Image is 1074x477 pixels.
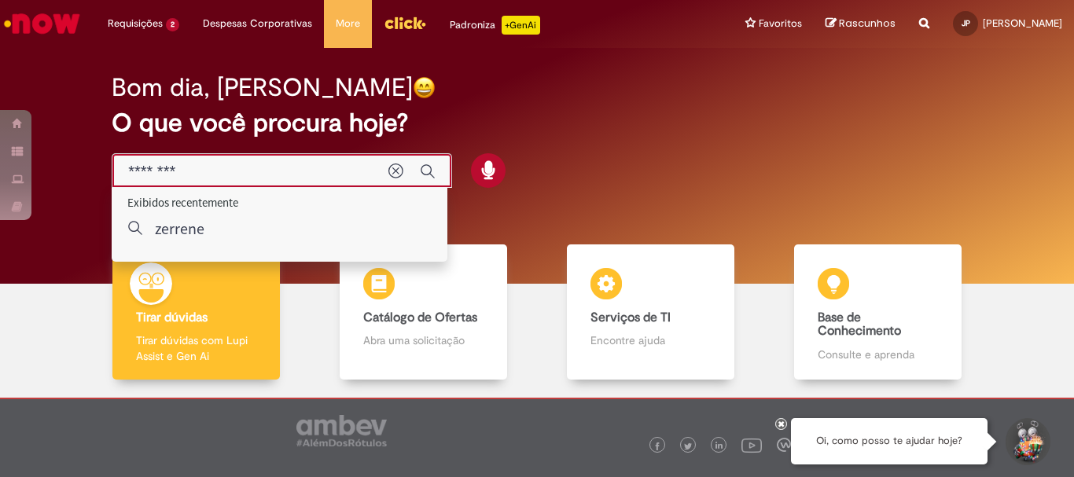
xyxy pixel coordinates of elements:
[962,18,970,28] span: JP
[112,109,962,137] h2: O que você procura hoje?
[108,16,163,31] span: Requisições
[764,244,991,380] a: Base de Conhecimento Consulte e aprenda
[590,332,710,348] p: Encontre ajuda
[590,310,671,325] b: Serviços de TI
[826,17,896,31] a: Rascunhos
[136,310,208,325] b: Tirar dúvidas
[1003,418,1050,465] button: Iniciar Conversa de Suporte
[203,16,312,31] span: Despesas Corporativas
[363,332,483,348] p: Abra uma solicitação
[363,310,477,325] b: Catálogo de Ofertas
[310,244,537,380] a: Catálogo de Ofertas Abra uma solicitação
[818,310,901,339] b: Base de Conhecimento
[818,347,937,362] p: Consulte e aprenda
[83,244,310,380] a: Tirar dúvidas Tirar dúvidas com Lupi Assist e Gen Ai
[537,244,764,380] a: Serviços de TI Encontre ajuda
[741,435,762,455] img: logo_footer_youtube.png
[112,74,413,101] h2: Bom dia, [PERSON_NAME]
[502,16,540,35] p: +GenAi
[413,76,436,99] img: happy-face.png
[336,16,360,31] span: More
[450,16,540,35] div: Padroniza
[715,442,723,451] img: logo_footer_linkedin.png
[759,16,802,31] span: Favoritos
[653,442,661,450] img: logo_footer_facebook.png
[777,438,791,452] img: logo_footer_workplace.png
[791,418,988,464] div: Oi, como posso te ajudar hoje?
[839,16,896,31] span: Rascunhos
[136,332,256,364] p: Tirar dúvidas com Lupi Assist e Gen Ai
[983,17,1062,30] span: [PERSON_NAME]
[166,18,179,31] span: 2
[384,11,426,35] img: click_logo_yellow_360x200.png
[2,8,83,39] img: ServiceNow
[296,415,387,446] img: logo_footer_ambev_rotulo_gray.png
[684,442,692,450] img: logo_footer_twitter.png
